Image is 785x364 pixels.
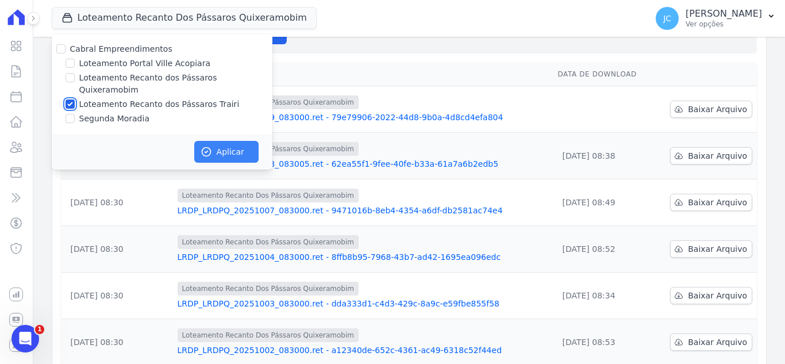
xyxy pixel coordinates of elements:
label: Segunda Moradia [79,113,149,125]
td: [DATE] 08:30 [61,179,173,226]
a: Baixar Arquivo [670,101,752,118]
th: Data de Download [553,63,653,86]
a: LRDP_LRDPQ_20251008_083005.ret - 62ea55f1-9fee-40fe-b33a-61a7a6b2edb5 [178,158,549,170]
span: Loteamento Recanto Dos Pássaros Quixeramobim [178,282,359,296]
a: Baixar Arquivo [670,240,752,258]
p: Ver opções [686,20,762,29]
span: Loteamento Recanto Dos Pássaros Quixeramobim [178,328,359,342]
td: [DATE] 08:30 [61,226,173,273]
td: [DATE] 08:52 [553,226,653,273]
a: LRDP_LRDPQ_20251009_083000.ret - 79e79906-2022-44d8-9b0a-4d8cd4efa804 [178,112,549,123]
label: Loteamento Recanto dos Pássaros Quixeramobim [79,72,272,96]
a: Baixar Arquivo [670,147,752,164]
th: Arquivo [173,63,553,86]
label: Loteamento Portal Ville Acopiara [79,58,210,70]
td: [DATE] 08:30 [61,273,173,319]
p: [PERSON_NAME] [686,8,762,20]
span: Baixar Arquivo [688,290,747,301]
button: JC [PERSON_NAME] Ver opções [647,2,785,35]
a: LRDP_LRDPQ_20251004_083000.ret - 8ffb8b95-7968-43b7-ad42-1695ea096edc [178,251,549,263]
span: Baixar Arquivo [688,104,747,115]
span: JC [663,14,671,22]
span: Baixar Arquivo [688,243,747,255]
td: [DATE] 08:38 [553,133,653,179]
span: Baixar Arquivo [688,150,747,162]
a: Baixar Arquivo [670,334,752,351]
label: Cabral Empreendimentos [70,44,172,53]
span: Loteamento Recanto Dos Pássaros Quixeramobim [178,189,359,202]
a: Baixar Arquivo [670,287,752,304]
a: LRDP_LRDPQ_20251002_083000.ret - a12340de-652c-4361-ac49-6318c52f44ed [178,344,549,356]
span: Loteamento Recanto Dos Pássaros Quixeramobim [178,235,359,249]
span: Baixar Arquivo [688,336,747,348]
span: Baixar Arquivo [688,197,747,208]
a: Baixar Arquivo [670,194,752,211]
button: Loteamento Recanto Dos Pássaros Quixeramobim [52,7,317,29]
td: [DATE] 08:34 [553,273,653,319]
iframe: Intercom live chat [11,325,39,352]
label: Loteamento Recanto dos Pássaros Trairi [79,98,240,110]
a: LRDP_LRDPQ_20251007_083000.ret - 9471016b-8eb4-4354-a6df-db2581ac74e4 [178,205,549,216]
td: [DATE] 08:49 [553,179,653,226]
span: 1 [35,325,44,334]
button: Aplicar [194,141,259,163]
a: LRDP_LRDPQ_20251003_083000.ret - dda333d1-c4d3-429c-8a9c-e59fbe855f58 [178,298,549,309]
